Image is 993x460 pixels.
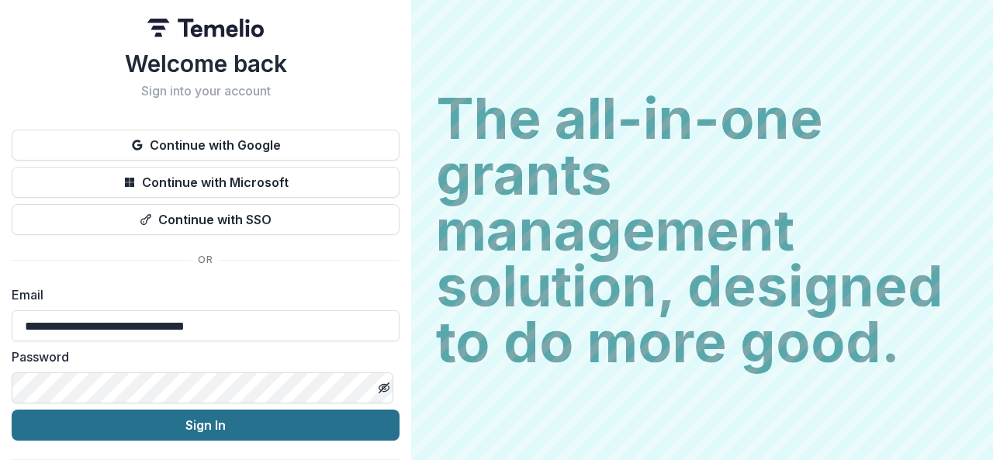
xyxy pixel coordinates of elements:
button: Continue with Google [12,130,400,161]
h2: Sign into your account [12,84,400,99]
button: Toggle password visibility [372,375,396,400]
button: Continue with SSO [12,204,400,235]
h1: Welcome back [12,50,400,78]
button: Sign In [12,410,400,441]
img: Temelio [147,19,264,37]
label: Email [12,285,390,304]
label: Password [12,348,390,366]
button: Continue with Microsoft [12,167,400,198]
